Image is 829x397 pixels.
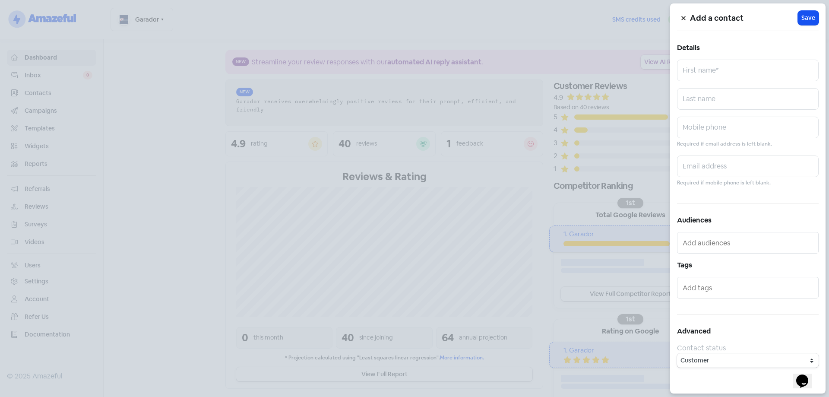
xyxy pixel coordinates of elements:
input: Add audiences [683,236,815,250]
input: Add tags [683,281,815,295]
input: Last name [677,88,819,110]
iframe: chat widget [793,362,820,388]
button: Save [798,11,819,25]
span: Save [801,13,815,22]
h5: Tags [677,259,819,272]
input: First name [677,60,819,81]
h5: Audiences [677,214,819,227]
small: Required if email address is left blank. [677,140,772,148]
input: Mobile phone [677,117,819,138]
h5: Details [677,41,819,54]
small: Required if mobile phone is left blank. [677,179,771,187]
input: Email address [677,156,819,177]
h5: Add a contact [690,12,798,25]
div: Contact status [677,343,819,353]
h5: Advanced [677,325,819,338]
